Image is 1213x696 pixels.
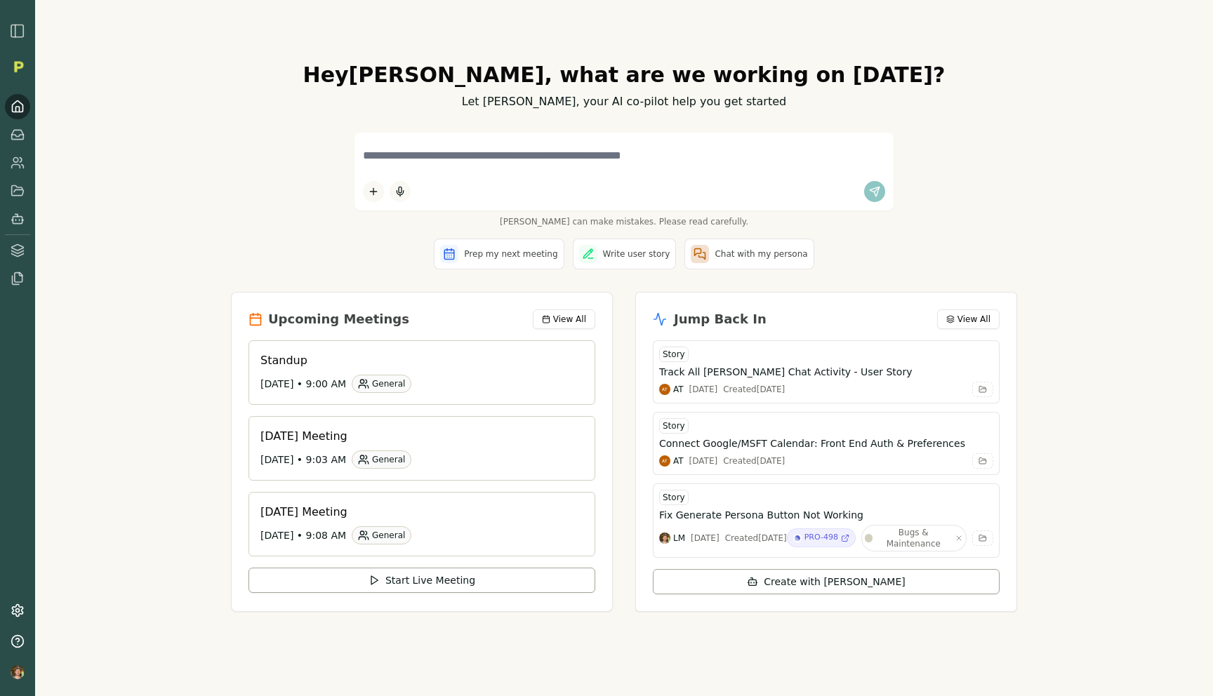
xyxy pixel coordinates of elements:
[764,575,905,589] span: Create with [PERSON_NAME]
[248,340,595,405] a: Standup[DATE] • 9:00 AMGeneral
[659,365,912,379] h3: Track All [PERSON_NAME] Chat Activity - User Story
[684,239,814,269] button: Chat with my persona
[9,22,26,39] img: sidebar
[352,526,411,544] div: General
[957,314,990,325] span: View All
[673,384,684,395] span: AT
[385,573,475,587] span: Start Live Meeting
[260,428,572,445] h3: [DATE] Meeting
[864,181,885,202] button: Send message
[603,248,670,260] span: Write user story
[673,455,684,467] span: AT
[260,352,572,369] h3: Standup
[659,455,670,467] img: Adam Tucker
[689,384,718,395] div: [DATE]
[659,508,863,522] h3: Fix Generate Persona Button Not Working
[434,239,564,269] button: Prep my next meeting
[875,527,952,549] span: Bugs & Maintenance
[659,365,993,379] button: Track All [PERSON_NAME] Chat Activity - User Story
[653,569,1000,594] button: Create with [PERSON_NAME]
[659,533,670,544] img: Luke Moderwell
[352,450,411,469] div: General
[248,492,595,556] a: [DATE] Meeting[DATE] • 9:08 AMGeneral
[673,533,685,544] span: LM
[804,532,838,544] span: PRO-498
[248,568,595,593] button: Start Live Meeting
[260,526,572,544] div: [DATE] • 9:08 AM
[390,181,411,202] button: Start dictation
[674,309,767,329] h2: Jump Back In
[5,629,30,654] button: Help
[659,436,965,450] h3: Connect Google/MSFT Calendar: Front End Auth & Preferences
[723,455,785,467] div: Created [DATE]
[553,314,586,325] span: View All
[659,384,670,395] img: Adam Tucker
[715,248,807,260] span: Chat with my persona
[231,93,1017,110] p: Let [PERSON_NAME], your AI co-pilot help you get started
[260,450,572,469] div: [DATE] • 9:03 AM
[573,239,677,269] button: Write user story
[659,347,689,362] div: Story
[659,418,689,434] div: Story
[861,525,967,551] button: Bugs & Maintenance
[231,62,1017,88] h1: Hey [PERSON_NAME] , what are we working on [DATE]?
[533,309,595,329] button: View All
[363,181,384,202] button: Add content to chat
[659,436,993,450] button: Connect Google/MSFT Calendar: Front End Auth & Preferences
[659,490,689,505] div: Story
[260,504,572,521] h3: [DATE] Meeting
[8,56,29,77] img: Organization logo
[659,508,993,522] button: Fix Generate Persona Button Not Working
[268,309,409,329] h2: Upcoming Meetings
[937,309,1000,329] button: View All
[248,416,595,481] a: [DATE] Meeting[DATE] • 9:03 AMGeneral
[464,248,557,260] span: Prep my next meeting
[352,375,411,393] div: General
[723,384,785,395] div: Created [DATE]
[725,533,787,544] div: Created [DATE]
[691,533,720,544] div: [DATE]
[11,665,25,679] img: profile
[260,375,572,393] div: [DATE] • 9:00 AM
[354,216,894,227] span: [PERSON_NAME] can make mistakes. Please read carefully.
[689,455,718,467] div: [DATE]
